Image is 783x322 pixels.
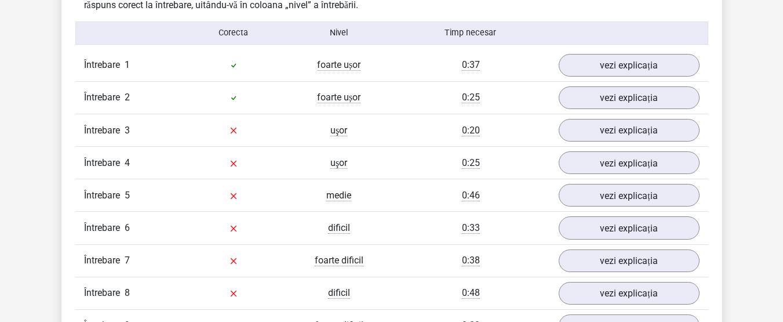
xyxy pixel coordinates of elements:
font: Întrebare [84,287,120,298]
a: vezi explicația [559,184,700,207]
font: Nivel [330,28,348,38]
font: 0:20 [462,125,480,136]
font: 7 [125,255,130,266]
font: 0:46 [462,190,480,201]
font: vezi explicația [600,60,657,71]
font: vezi explicația [600,190,657,201]
font: foarte dificil [315,255,363,266]
a: vezi explicația [559,119,700,142]
font: Întrebare [84,222,120,233]
a: vezi explicația [559,216,700,239]
font: Întrebare [84,157,120,168]
font: 0:37 [462,59,480,70]
font: Întrebare [84,255,120,266]
font: 2 [125,92,130,103]
a: vezi explicația [559,282,700,305]
font: vezi explicația [600,223,657,234]
font: vezi explicația [600,157,657,168]
font: foarte ușor [317,59,360,70]
font: 0:25 [462,92,480,103]
font: 5 [125,190,130,201]
font: 0:48 [462,287,480,298]
font: dificil [328,287,350,298]
font: 1 [125,59,130,70]
font: 6 [125,222,130,233]
font: foarte ușor [317,92,360,103]
a: vezi explicația [559,249,700,272]
font: Întrebare [84,92,120,103]
font: dificil [328,222,350,233]
a: vezi explicația [559,54,700,77]
a: vezi explicația [559,86,700,109]
font: 0:33 [462,222,480,233]
font: uşor [330,125,347,136]
font: vezi explicația [600,255,657,266]
font: Corecta [218,28,248,38]
font: vezi explicația [600,92,657,103]
font: Timp necesar [445,28,496,38]
font: uşor [330,157,347,168]
font: medie [326,190,351,201]
a: vezi explicația [559,151,700,174]
font: vezi explicația [600,125,657,136]
font: Întrebare [84,190,120,201]
font: vezi explicația [600,288,657,299]
font: 4 [125,157,130,168]
font: Întrebare [84,59,120,70]
font: Întrebare [84,125,120,136]
font: 3 [125,125,130,136]
font: 0:25 [462,157,480,168]
font: 8 [125,287,130,298]
font: 0:38 [462,255,480,266]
